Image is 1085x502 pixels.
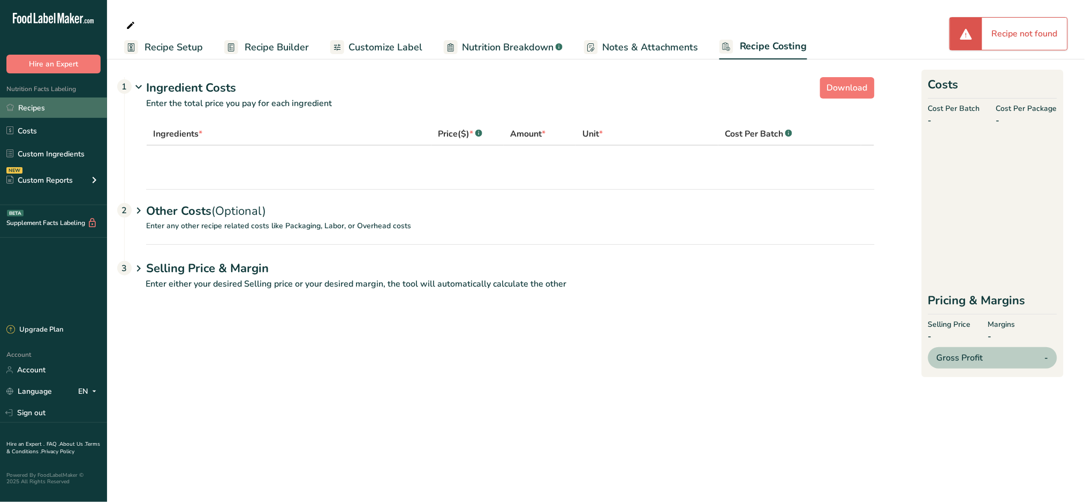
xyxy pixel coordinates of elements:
[740,39,807,54] span: Recipe Costing
[462,40,553,55] span: Nutrition Breakdown
[125,220,875,244] p: Enter any other recipe related costs like Packaging, Labor, or Overhead costs
[438,128,482,140] div: Price($)
[1045,351,1049,364] span: -
[117,79,132,94] div: 1
[928,292,1057,314] div: Pricing & Margins
[47,440,59,448] a: FAQ .
[996,103,1057,114] span: Cost Per Package
[6,55,101,73] button: Hire an Expert
[6,440,44,448] a: Hire an Expert .
[59,440,85,448] a: About Us .
[988,330,1015,343] span: -
[146,260,875,278] h1: Selling Price & Margin
[928,103,980,114] span: Cost Per Batch
[211,203,266,219] span: (Optional)
[988,319,1015,330] span: Margins
[125,97,875,123] p: Enter the total price you pay for each ingredient
[330,35,422,59] a: Customize Label
[582,128,603,140] span: Unit
[820,77,875,99] button: Download
[982,18,1067,50] div: Recipe not found
[6,175,73,186] div: Custom Reports
[444,35,563,59] a: Nutrition Breakdown
[937,351,983,364] span: Gross Profit
[7,210,24,216] div: BETA
[602,40,698,55] span: Notes & Attachments
[124,278,875,303] p: Enter either your desired Selling price or your desired margin, the tool will automatically calcu...
[146,79,875,97] div: Ingredient Costs
[719,34,807,60] a: Recipe Costing
[725,128,783,140] span: Cost Per Batch
[928,319,971,330] span: Selling Price
[145,40,203,55] span: Recipe Setup
[6,472,101,485] div: Powered By FoodLabelMaker © 2025 All Rights Reserved
[146,189,875,220] div: Other Costs
[6,382,52,401] a: Language
[41,448,74,455] a: Privacy Policy
[928,114,980,127] span: -
[928,76,1057,99] h2: Costs
[510,128,545,140] span: Amount
[584,35,698,59] a: Notes & Attachments
[78,385,101,398] div: EN
[6,167,22,174] div: NEW
[153,128,202,140] span: Ingredients
[117,261,132,275] div: 3
[827,81,868,94] span: Download
[224,35,309,59] a: Recipe Builder
[348,40,422,55] span: Customize Label
[928,330,971,343] span: -
[245,40,309,55] span: Recipe Builder
[6,325,63,335] div: Upgrade Plan
[6,440,100,455] a: Terms & Conditions .
[124,35,203,59] a: Recipe Setup
[117,203,132,218] div: 2
[996,114,1057,127] span: -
